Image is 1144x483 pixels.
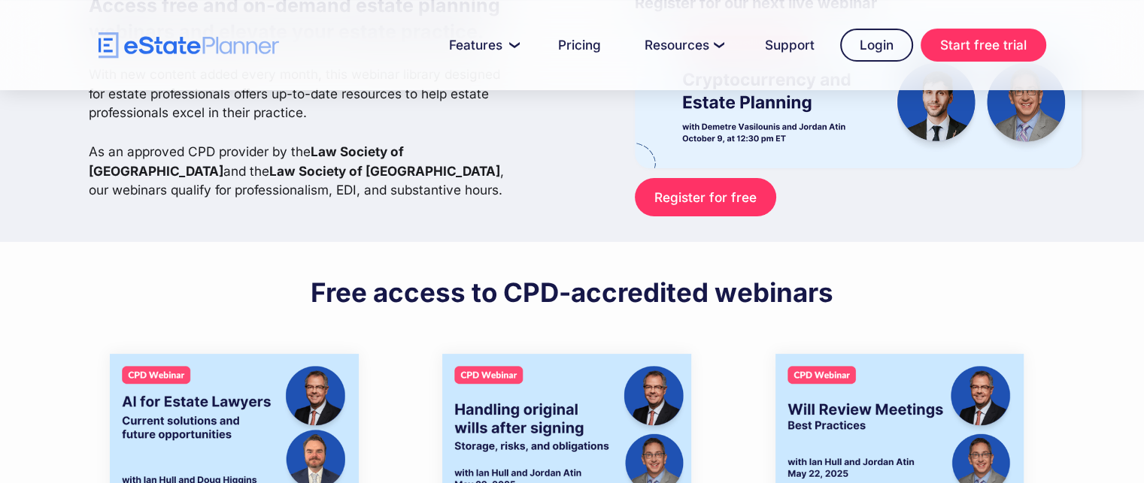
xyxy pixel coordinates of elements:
[89,143,404,179] strong: Law Society of [GEOGRAPHIC_DATA]
[921,29,1046,62] a: Start free trial
[635,178,775,216] a: Register for free
[747,30,833,60] a: Support
[840,29,913,62] a: Login
[89,65,516,200] p: With new content added every month, this webinar library designed for estate professionals offers...
[635,21,1082,168] img: eState Academy webinar
[269,163,500,179] strong: Law Society of [GEOGRAPHIC_DATA]
[99,32,279,59] a: home
[431,30,533,60] a: Features
[311,276,833,309] h2: Free access to CPD-accredited webinars
[540,30,619,60] a: Pricing
[627,30,739,60] a: Resources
